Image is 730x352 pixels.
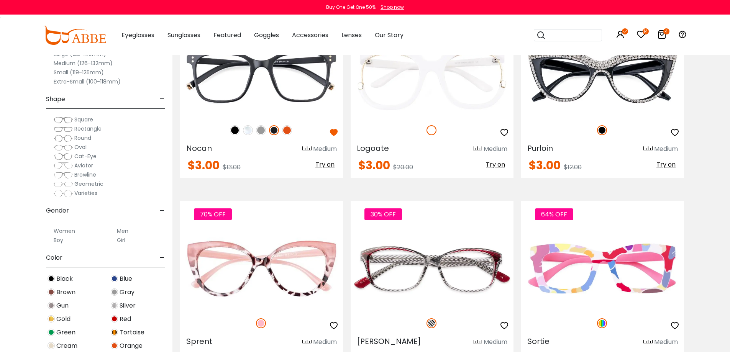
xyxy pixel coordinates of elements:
[56,341,77,350] span: Cream
[521,229,684,310] img: Multicolor Sortie - Plastic ,Universal Bridge Fit
[473,146,482,152] img: size ruler
[230,125,240,135] img: Black
[254,31,279,39] span: Goggles
[535,208,573,220] span: 64% OFF
[213,31,241,39] span: Featured
[56,301,69,310] span: Gun
[527,336,550,347] span: Sortie
[269,125,279,135] img: Matte Black
[180,35,343,117] a: Matte-black Nocan - TR ,Universal Bridge Fit
[54,68,104,77] label: Small (119-125mm)
[521,35,684,117] img: Black Purloin - Plastic ,Universal Bridge Fit
[527,143,553,154] span: Purloin
[473,339,482,345] img: size ruler
[74,134,91,142] span: Round
[654,144,678,154] div: Medium
[223,163,241,172] span: $13.00
[643,339,653,345] img: size ruler
[358,157,390,174] span: $3.00
[654,160,678,170] button: Try on
[357,336,421,347] span: [PERSON_NAME]
[74,143,87,151] span: Oval
[54,162,73,170] img: Aviator.png
[160,249,165,267] span: -
[54,134,73,142] img: Round.png
[46,249,62,267] span: Color
[54,77,121,86] label: Extra-Small (100-118mm)
[48,288,55,296] img: Brown
[186,143,212,154] span: Nocan
[315,160,335,169] span: Try on
[427,125,436,135] img: White
[56,314,71,324] span: Gold
[657,31,666,40] a: 4
[194,208,232,220] span: 70% OFF
[636,31,646,40] a: 14
[48,302,55,309] img: Gun
[326,4,376,11] div: Buy One Get One 50%
[292,31,328,39] span: Accessories
[484,144,507,154] div: Medium
[74,116,93,123] span: Square
[643,146,653,152] img: size ruler
[111,342,118,349] img: Orange
[484,160,507,170] button: Try on
[313,337,337,347] div: Medium
[160,201,165,220] span: -
[56,274,73,283] span: Black
[54,190,73,198] img: Varieties.png
[74,162,93,169] span: Aviator
[54,226,75,236] label: Women
[48,315,55,323] img: Gold
[377,4,404,10] a: Shop now
[351,229,513,310] img: Pattern Elliot - Plastic ,Universal Bridge Fit
[74,152,97,160] span: Cat-Eye
[54,144,73,151] img: Oval.png
[663,28,669,34] i: 4
[117,226,128,236] label: Men
[427,318,436,328] img: Pattern
[74,171,96,178] span: Browline
[302,146,312,152] img: size ruler
[302,339,312,345] img: size ruler
[243,125,253,135] img: Clear
[160,90,165,108] span: -
[597,125,607,135] img: Black
[54,59,113,68] label: Medium (126-132mm)
[180,229,343,310] img: Pink Sprent - Acetate ,Universal Bridge Fit
[256,318,266,328] img: Pink
[486,160,505,169] span: Try on
[54,116,73,124] img: Square.png
[56,288,75,297] span: Brown
[48,275,55,282] img: Black
[282,125,292,135] img: Orange
[564,163,582,172] span: $12.00
[120,314,131,324] span: Red
[351,35,513,117] img: White Logoate - Plastic ,Universal Bridge Fit
[48,342,55,349] img: Cream
[74,189,97,197] span: Varieties
[364,208,402,220] span: 30% OFF
[46,201,69,220] span: Gender
[111,302,118,309] img: Silver
[48,329,55,336] img: Green
[186,336,212,347] span: Sprent
[56,328,75,337] span: Green
[121,31,154,39] span: Eyeglasses
[117,236,125,245] label: Girl
[341,31,362,39] span: Lenses
[54,236,63,245] label: Boy
[111,275,118,282] img: Blue
[111,288,118,296] img: Gray
[188,157,220,174] span: $3.00
[120,288,135,297] span: Gray
[167,31,200,39] span: Sunglasses
[54,153,73,160] img: Cat-Eye.png
[357,143,389,154] span: Logoate
[643,28,649,34] i: 14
